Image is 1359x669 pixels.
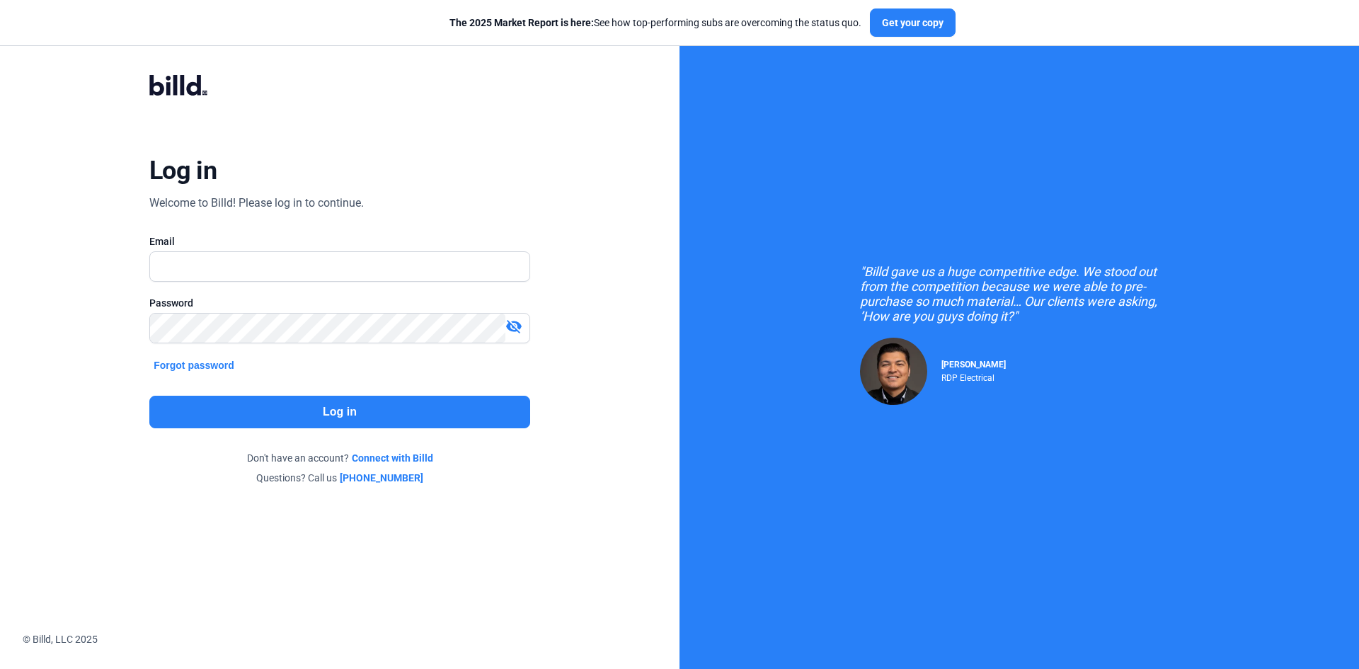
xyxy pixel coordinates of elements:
span: The 2025 Market Report is here: [449,17,594,28]
button: Log in [149,396,530,428]
button: Forgot password [149,358,239,373]
div: Don't have an account? [149,451,530,465]
a: [PHONE_NUMBER] [340,471,423,485]
div: Password [149,296,530,310]
a: Connect with Billd [352,451,433,465]
div: Welcome to Billd! Please log in to continue. [149,195,364,212]
span: [PERSON_NAME] [941,360,1006,370]
div: Email [149,234,530,248]
div: RDP Electrical [941,370,1006,383]
div: Log in [149,155,217,186]
div: See how top-performing subs are overcoming the status quo. [449,16,861,30]
div: "Billd gave us a huge competitive edge. We stood out from the competition because we were able to... [860,264,1179,324]
button: Get your copy [870,8,956,37]
div: Questions? Call us [149,471,530,485]
img: Raul Pacheco [860,338,927,405]
mat-icon: visibility_off [505,318,522,335]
